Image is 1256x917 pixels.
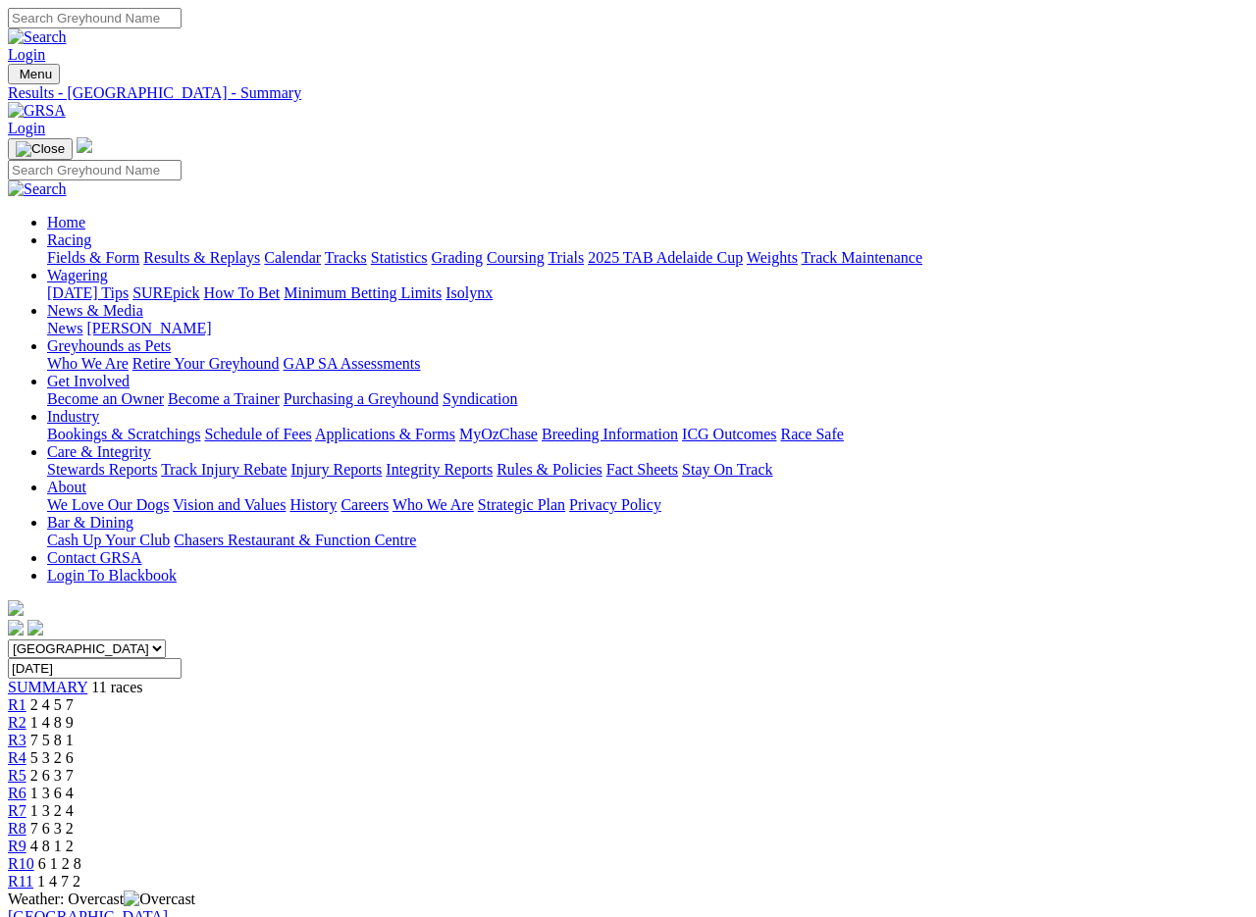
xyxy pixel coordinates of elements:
a: Fact Sheets [606,461,678,478]
a: Who We Are [392,496,474,513]
a: Stay On Track [682,461,772,478]
a: News & Media [47,302,143,319]
a: Become an Owner [47,390,164,407]
a: [PERSON_NAME] [86,320,211,336]
a: R10 [8,855,34,872]
a: Strategic Plan [478,496,565,513]
a: About [47,479,86,495]
a: Track Injury Rebate [161,461,287,478]
a: Privacy Policy [569,496,661,513]
a: Trials [548,249,584,266]
a: R2 [8,714,26,731]
a: R3 [8,732,26,748]
a: Applications & Forms [315,426,455,442]
span: 1 4 8 9 [30,714,74,731]
a: We Love Our Dogs [47,496,169,513]
span: 7 5 8 1 [30,732,74,748]
a: Coursing [487,249,545,266]
span: 5 3 2 6 [30,749,74,766]
a: Racing [47,231,91,248]
a: R5 [8,767,26,784]
a: R4 [8,749,26,766]
a: Who We Are [47,355,129,372]
a: Care & Integrity [47,443,151,460]
div: About [47,496,1248,514]
a: Minimum Betting Limits [284,284,442,301]
button: Toggle navigation [8,138,73,160]
img: Overcast [124,891,195,908]
span: 4 8 1 2 [30,838,74,854]
a: 2025 TAB Adelaide Cup [588,249,743,266]
a: Purchasing a Greyhound [284,390,439,407]
img: facebook.svg [8,620,24,636]
a: Vision and Values [173,496,286,513]
a: Greyhounds as Pets [47,337,171,354]
a: Breeding Information [542,426,678,442]
a: History [289,496,337,513]
span: 2 6 3 7 [30,767,74,784]
a: Syndication [443,390,517,407]
img: GRSA [8,102,66,120]
a: MyOzChase [459,426,538,442]
div: Racing [47,249,1248,267]
a: Login To Blackbook [47,567,177,584]
a: Results & Replays [143,249,260,266]
a: Weights [747,249,798,266]
a: Chasers Restaurant & Function Centre [174,532,416,548]
div: Care & Integrity [47,461,1248,479]
span: 6 1 2 8 [38,855,81,872]
a: R11 [8,873,33,890]
a: Fields & Form [47,249,139,266]
a: Bookings & Scratchings [47,426,200,442]
a: Become a Trainer [168,390,280,407]
a: R6 [8,785,26,801]
a: Results - [GEOGRAPHIC_DATA] - Summary [8,84,1248,102]
a: Tracks [325,249,367,266]
div: Greyhounds as Pets [47,355,1248,373]
a: Stewards Reports [47,461,157,478]
a: Login [8,120,45,136]
img: Search [8,180,67,198]
img: logo-grsa-white.png [8,600,24,616]
a: Schedule of Fees [204,426,311,442]
a: GAP SA Assessments [284,355,421,372]
a: R8 [8,820,26,837]
a: R1 [8,696,26,713]
a: Bar & Dining [47,514,133,531]
div: Bar & Dining [47,532,1248,549]
img: twitter.svg [27,620,43,636]
input: Search [8,160,182,180]
div: Industry [47,426,1248,443]
a: Race Safe [780,426,843,442]
span: 11 races [91,679,142,695]
a: Cash Up Your Club [47,532,170,548]
a: [DATE] Tips [47,284,129,301]
span: 7 6 3 2 [30,820,74,837]
a: News [47,320,82,336]
a: Calendar [264,249,321,266]
img: logo-grsa-white.png [77,137,92,153]
a: R7 [8,802,26,819]
a: R9 [8,838,26,854]
a: Login [8,46,45,63]
a: Wagering [47,267,108,283]
img: Close [16,141,65,157]
a: SUREpick [132,284,199,301]
a: ICG Outcomes [682,426,776,442]
a: Grading [432,249,483,266]
div: News & Media [47,320,1248,337]
a: Contact GRSA [47,549,141,566]
a: Integrity Reports [386,461,493,478]
span: 1 4 7 2 [37,873,80,890]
